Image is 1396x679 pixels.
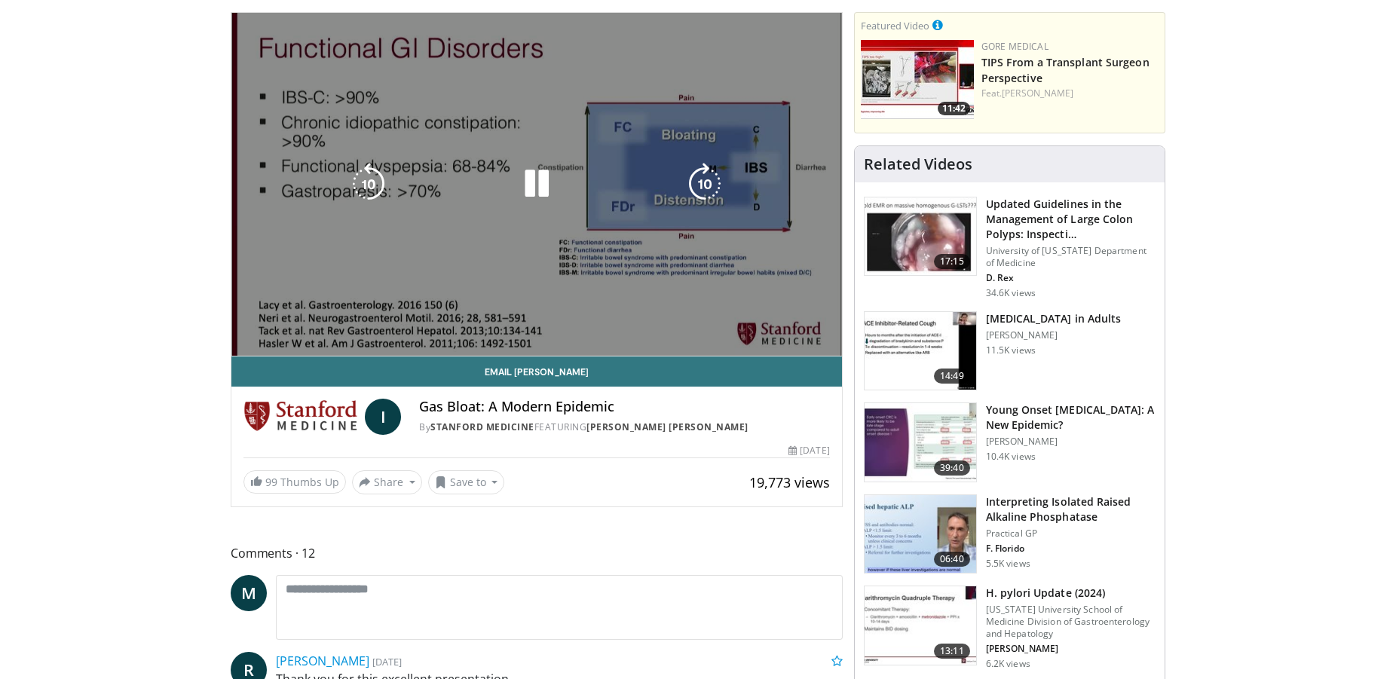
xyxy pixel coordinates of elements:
[981,87,1159,100] div: Feat.
[986,272,1156,284] p: D. Rex
[265,475,277,489] span: 99
[864,586,1156,670] a: 13:11 H. pylori Update (2024) [US_STATE] University School of Medicine Division of Gastroenterolo...
[861,19,929,32] small: Featured Video
[864,197,1156,299] a: 17:15 Updated Guidelines in the Management of Large Colon Polyps: Inspecti… University of [US_STA...
[934,644,970,659] span: 13:11
[986,658,1030,670] p: 6.2K views
[934,369,970,384] span: 14:49
[986,197,1156,242] h3: Updated Guidelines in the Management of Large Colon Polyps: Inspecti…
[938,102,970,115] span: 11:42
[231,13,842,356] video-js: Video Player
[986,558,1030,570] p: 5.5K views
[788,444,829,457] div: [DATE]
[1002,87,1073,99] a: [PERSON_NAME]
[981,55,1150,85] a: TIPS From a Transplant Surgeon Perspective
[372,655,402,668] small: [DATE]
[861,40,974,119] a: 11:42
[986,329,1121,341] p: [PERSON_NAME]
[934,254,970,269] span: 17:15
[419,421,829,434] div: By FEATURING
[986,436,1156,448] p: [PERSON_NAME]
[864,402,1156,482] a: 39:40 Young Onset [MEDICAL_DATA]: A New Epidemic? [PERSON_NAME] 10.4K views
[231,543,843,563] span: Comments 12
[986,451,1036,463] p: 10.4K views
[865,495,976,573] img: 6a4ee52d-0f16-480d-a1b4-8187386ea2ed.150x105_q85_crop-smart_upscale.jpg
[428,470,505,494] button: Save to
[365,399,401,435] a: I
[865,403,976,482] img: b23cd043-23fa-4b3f-b698-90acdd47bf2e.150x105_q85_crop-smart_upscale.jpg
[231,575,267,611] a: M
[986,402,1156,433] h3: Young Onset [MEDICAL_DATA]: A New Epidemic?
[986,287,1036,299] p: 34.6K views
[986,311,1121,326] h3: [MEDICAL_DATA] in Adults
[749,473,830,491] span: 19,773 views
[865,197,976,276] img: dfcfcb0d-b871-4e1a-9f0c-9f64970f7dd8.150x105_q85_crop-smart_upscale.jpg
[231,356,842,387] a: Email [PERSON_NAME]
[864,155,972,173] h4: Related Videos
[986,586,1156,601] h3: H. pylori Update (2024)
[986,643,1156,655] p: [PERSON_NAME]
[243,470,346,494] a: 99 Thumbs Up
[986,245,1156,269] p: University of [US_STATE] Department of Medicine
[430,421,534,433] a: Stanford Medicine
[934,552,970,567] span: 06:40
[419,399,829,415] h4: Gas Bloat: A Modern Epidemic
[865,586,976,665] img: 94cbdef1-8024-4923-aeed-65cc31b5ce88.150x105_q85_crop-smart_upscale.jpg
[352,470,422,494] button: Share
[986,528,1156,540] p: Practical GP
[586,421,749,433] a: [PERSON_NAME] [PERSON_NAME]
[243,399,359,435] img: Stanford Medicine
[981,40,1049,53] a: Gore Medical
[861,40,974,119] img: 4003d3dc-4d84-4588-a4af-bb6b84f49ae6.150x105_q85_crop-smart_upscale.jpg
[986,543,1156,555] p: F. Florido
[864,494,1156,574] a: 06:40 Interpreting Isolated Raised Alkaline Phosphatase Practical GP F. Florido 5.5K views
[276,653,369,669] a: [PERSON_NAME]
[986,494,1156,525] h3: Interpreting Isolated Raised Alkaline Phosphatase
[934,460,970,476] span: 39:40
[986,344,1036,356] p: 11.5K views
[986,604,1156,640] p: [US_STATE] University School of Medicine Division of Gastroenterology and Hepatology
[864,311,1156,391] a: 14:49 [MEDICAL_DATA] in Adults [PERSON_NAME] 11.5K views
[865,312,976,390] img: 11950cd4-d248-4755-8b98-ec337be04c84.150x105_q85_crop-smart_upscale.jpg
